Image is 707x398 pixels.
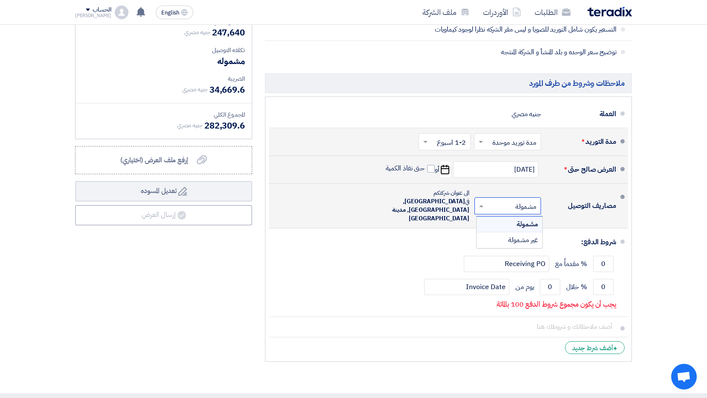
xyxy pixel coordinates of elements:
[671,364,697,389] a: Open chat
[435,165,439,174] span: أو
[613,343,617,354] span: +
[161,10,179,16] span: English
[566,283,587,291] span: % خلال
[82,74,245,83] div: الضريبة
[336,48,617,56] span: توضيح سعر الوحده و بلد المنشأ و الشركة المنتجه
[588,7,632,17] img: Teradix logo
[508,235,538,245] span: غير مشمولة
[217,55,245,67] span: مشموله
[515,283,534,291] span: يوم من
[209,83,245,96] span: 34,669.6
[540,279,560,295] input: payment-term-2
[82,110,245,119] div: المجموع الكلي
[565,341,625,354] div: أضف شرط جديد
[424,279,509,295] input: payment-term-2
[204,119,245,132] span: 282,309.6
[184,28,210,37] span: جنيه مصري
[120,155,188,165] span: إرفع ملف العرض (اختياري)
[386,164,435,173] label: حتى نفاذ الكمية
[555,260,587,268] span: % مقدماً مع
[212,26,245,39] span: 247,640
[182,85,208,94] span: جنيه مصري
[392,197,469,223] span: [GEOGRAPHIC_DATA], [GEOGRAPHIC_DATA], مدينة [GEOGRAPHIC_DATA]
[282,232,616,252] div: شروط الدفع:
[497,300,616,309] p: يجب أن يكون مجموع شروط الدفع 100 بالمائة
[416,2,476,22] a: ملف الشركة
[453,161,538,178] input: سنة-شهر-يوم
[115,6,128,19] img: profile_test.png
[156,6,193,19] button: English
[528,2,577,22] a: الطلبات
[593,279,614,295] input: payment-term-2
[548,196,616,216] div: مصاريف التوصيل
[548,132,616,152] div: مدة التوريد
[75,13,111,18] div: [PERSON_NAME]
[75,205,252,225] button: إرسال العرض
[276,319,616,335] input: أضف ملاحظاتك و شروطك هنا
[593,256,614,272] input: payment-term-1
[464,256,549,272] input: payment-term-2
[82,46,245,55] div: تكلفه التوصيل
[476,2,528,22] a: الأوردرات
[548,159,616,180] div: العرض صالح حتى
[93,6,111,14] div: الحساب
[548,104,616,124] div: العملة
[75,181,252,202] button: تعديل المسوده
[517,219,538,229] span: مشمولة
[512,106,541,122] div: جنيه مصري
[265,73,632,93] h5: ملاحظات وشروط من طرف المورد
[375,189,469,223] div: الى عنوان شركتكم في
[177,121,203,130] span: جنيه مصري
[336,25,617,34] span: التسعير يكون شامل التوريد للصويا و ليس مقر الشركه نظرا لوجود كيماويات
